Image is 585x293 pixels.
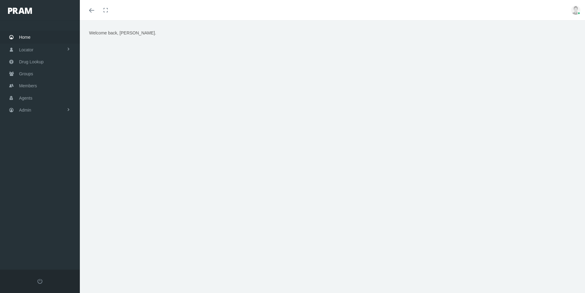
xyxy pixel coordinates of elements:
img: user-placeholder.jpg [571,6,580,15]
span: Locator [19,44,33,56]
span: Groups [19,68,33,80]
span: Drug Lookup [19,56,44,68]
span: Agents [19,92,33,104]
span: Admin [19,104,31,116]
span: Welcome back, [PERSON_NAME]. [89,30,156,35]
span: Members [19,80,37,92]
img: PRAM_20_x_78.png [8,8,32,14]
span: Home [19,31,30,43]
